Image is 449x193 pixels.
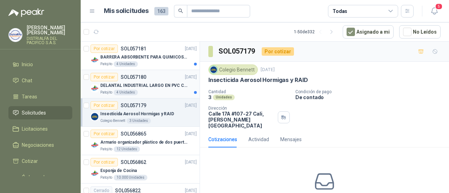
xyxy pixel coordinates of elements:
[81,70,200,98] a: Por cotizarSOL057180[DATE] Company LogoDELANTAL INDUSTRIAL LARGO EN PVC COLOR AMARILLOPatojito4 U...
[435,3,443,10] span: 5
[100,167,137,174] p: Esponja de Cocina
[91,73,118,81] div: Por cotizar
[121,75,146,80] p: SOL057180
[81,98,200,127] a: Por cotizarSOL057179[DATE] Company LogoInsecticida Aerosol Hormigas y RAIDColegio Bennett3 Unidades
[27,36,72,45] p: DISTRIALFA DEL PACIFICO S.A.S.
[185,102,197,109] p: [DATE]
[91,169,99,178] img: Company Logo
[22,125,48,133] span: Licitaciones
[22,93,37,101] span: Tareas
[91,112,99,121] img: Company Logo
[104,6,149,16] h1: Mis solicitudes
[8,8,44,17] img: Logo peakr
[185,159,197,166] p: [DATE]
[91,56,99,64] img: Company Logo
[22,77,32,84] span: Chat
[208,136,237,143] div: Cotizaciones
[100,90,112,95] p: Patojito
[185,131,197,137] p: [DATE]
[81,127,200,155] a: Por cotizarSOL056865[DATE] Company LogoArmario organizador plástico de dos puertas de acuerdo a l...
[22,173,66,189] span: Órdenes de Compra
[91,158,118,166] div: Por cotizar
[295,89,446,94] p: Condición de pago
[100,175,112,180] p: Patojito
[185,74,197,81] p: [DATE]
[22,141,54,149] span: Negociaciones
[343,25,394,39] button: Asignado a mi
[91,44,118,53] div: Por cotizar
[333,7,347,15] div: Todas
[91,141,99,149] img: Company Logo
[280,136,302,143] div: Mensajes
[114,146,140,152] div: 12 Unidades
[8,74,72,87] a: Chat
[294,26,337,37] div: 1 - 50 de 332
[121,160,146,165] p: SOL056862
[8,90,72,103] a: Tareas
[114,61,138,67] div: 4 Unidades
[91,130,118,138] div: Por cotizar
[22,109,46,117] span: Solicitudes
[121,131,146,136] p: SOL056865
[115,188,141,193] p: SOL056822
[114,175,147,180] div: 10.000 Unidades
[185,46,197,52] p: [DATE]
[100,146,112,152] p: Patojito
[91,101,118,110] div: Por cotizar
[208,111,275,129] p: Calle 17A #107-27 Cali , [PERSON_NAME][GEOGRAPHIC_DATA]
[399,25,441,39] button: No Leídos
[8,171,72,192] a: Órdenes de Compra
[178,8,183,13] span: search
[208,89,290,94] p: Cantidad
[121,103,146,108] p: SOL057179
[208,76,308,84] p: Insecticida Aerosol Hormigas y RAID
[8,122,72,136] a: Licitaciones
[8,58,72,71] a: Inicio
[262,47,294,56] div: Por cotizar
[114,90,138,95] div: 4 Unidades
[91,84,99,92] img: Company Logo
[100,139,188,146] p: Armario organizador plástico de dos puertas de acuerdo a la imagen adjunta
[8,138,72,152] a: Negociaciones
[208,94,212,100] p: 3
[100,111,174,117] p: Insecticida Aerosol Hormigas y RAID
[100,118,125,124] p: Colegio Bennett
[428,5,441,18] button: 5
[154,7,168,15] span: 163
[100,61,112,67] p: Patojito
[22,61,33,68] span: Inicio
[127,118,151,124] div: 3 Unidades
[9,28,22,42] img: Company Logo
[100,54,188,61] p: BARRERA ABSORBENTE PARA QUIMICOS (DERRAME DE HIPOCLORITO)
[219,46,256,57] h3: SOL057179
[208,64,258,75] div: Colegio Bennett
[8,154,72,168] a: Cotizar
[8,106,72,119] a: Solicitudes
[81,42,200,70] a: Por cotizarSOL057181[DATE] Company LogoBARRERA ABSORBENTE PARA QUIMICOS (DERRAME DE HIPOCLORITO)P...
[210,66,217,74] img: Company Logo
[213,95,235,100] div: Unidades
[27,25,72,35] p: [PERSON_NAME] [PERSON_NAME]
[208,106,275,111] p: Dirección
[22,157,38,165] span: Cotizar
[100,82,188,89] p: DELANTAL INDUSTRIAL LARGO EN PVC COLOR AMARILLO
[261,67,275,73] p: [DATE]
[81,155,200,184] a: Por cotizarSOL056862[DATE] Company LogoEsponja de CocinaPatojito10.000 Unidades
[121,46,146,51] p: SOL057181
[248,136,269,143] div: Actividad
[295,94,446,100] p: De contado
